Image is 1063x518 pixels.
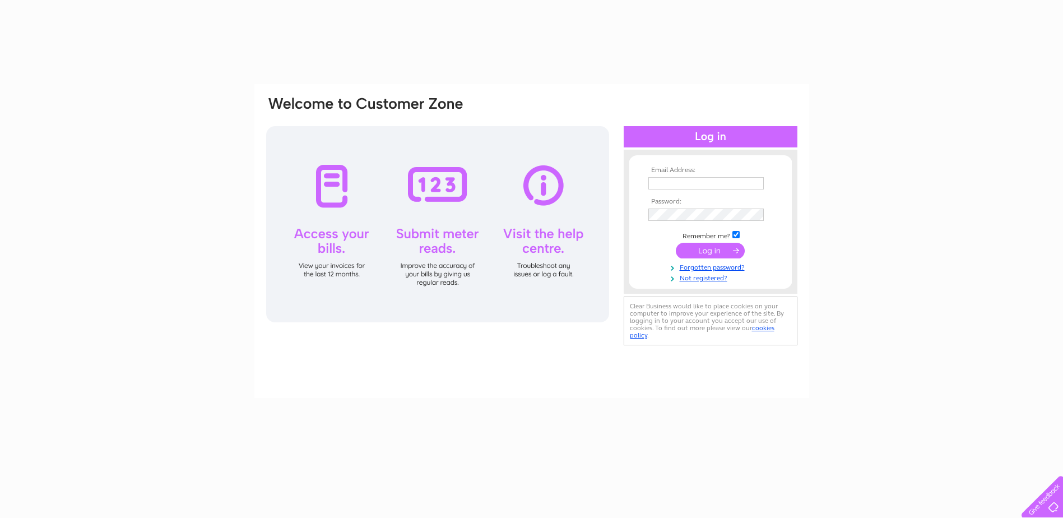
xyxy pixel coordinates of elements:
[646,166,776,174] th: Email Address:
[676,243,745,258] input: Submit
[624,297,797,345] div: Clear Business would like to place cookies on your computer to improve your experience of the sit...
[630,324,774,339] a: cookies policy
[648,272,776,283] a: Not registered?
[648,261,776,272] a: Forgotten password?
[646,198,776,206] th: Password:
[646,229,776,240] td: Remember me?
